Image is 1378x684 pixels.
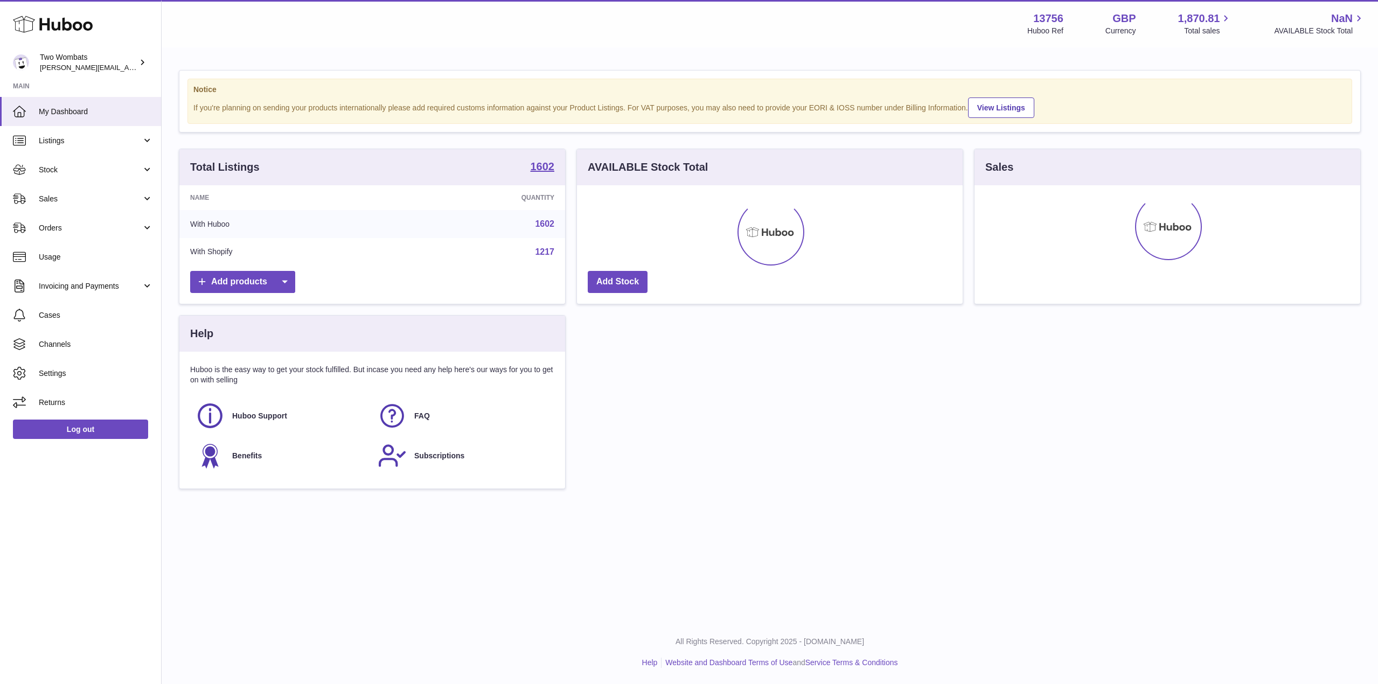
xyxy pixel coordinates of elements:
strong: Notice [193,85,1346,95]
span: Subscriptions [414,451,464,461]
span: Stock [39,165,142,175]
h3: Help [190,326,213,341]
span: Sales [39,194,142,204]
span: [PERSON_NAME][EMAIL_ADDRESS][PERSON_NAME][DOMAIN_NAME] [40,63,274,72]
span: Total sales [1184,26,1232,36]
h3: AVAILABLE Stock Total [588,160,708,175]
strong: 13756 [1033,11,1063,26]
a: 1602 [531,161,555,174]
div: Two Wombats [40,52,137,73]
span: Cases [39,310,153,320]
a: Benefits [196,441,367,470]
a: Add Stock [588,271,648,293]
a: View Listings [968,97,1034,118]
a: 1,870.81 Total sales [1178,11,1233,36]
img: philip.carroll@twowombats.com [13,54,29,71]
div: Currency [1105,26,1136,36]
span: My Dashboard [39,107,153,117]
span: AVAILABLE Stock Total [1274,26,1365,36]
span: NaN [1331,11,1353,26]
strong: GBP [1112,11,1136,26]
li: and [662,658,897,668]
span: Usage [39,252,153,262]
h3: Sales [985,160,1013,175]
a: Subscriptions [378,441,549,470]
span: 1,870.81 [1178,11,1220,26]
p: Huboo is the easy way to get your stock fulfilled. But incase you need any help here's our ways f... [190,365,554,385]
span: Invoicing and Payments [39,281,142,291]
a: Log out [13,420,148,439]
a: 1217 [535,247,554,256]
span: Huboo Support [232,411,287,421]
a: Service Terms & Conditions [805,658,898,667]
strong: 1602 [531,161,555,172]
a: 1602 [535,219,554,228]
th: Name [179,185,387,210]
a: NaN AVAILABLE Stock Total [1274,11,1365,36]
span: Orders [39,223,142,233]
a: FAQ [378,401,549,430]
span: FAQ [414,411,430,421]
span: Returns [39,397,153,408]
a: Add products [190,271,295,293]
td: With Shopify [179,238,387,266]
span: Channels [39,339,153,350]
h3: Total Listings [190,160,260,175]
a: Website and Dashboard Terms of Use [665,658,792,667]
a: Huboo Support [196,401,367,430]
span: Settings [39,368,153,379]
span: Listings [39,136,142,146]
p: All Rights Reserved. Copyright 2025 - [DOMAIN_NAME] [170,637,1369,647]
div: If you're planning on sending your products internationally please add required customs informati... [193,96,1346,118]
td: With Huboo [179,210,387,238]
th: Quantity [387,185,565,210]
a: Help [642,658,658,667]
div: Huboo Ref [1027,26,1063,36]
span: Benefits [232,451,262,461]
